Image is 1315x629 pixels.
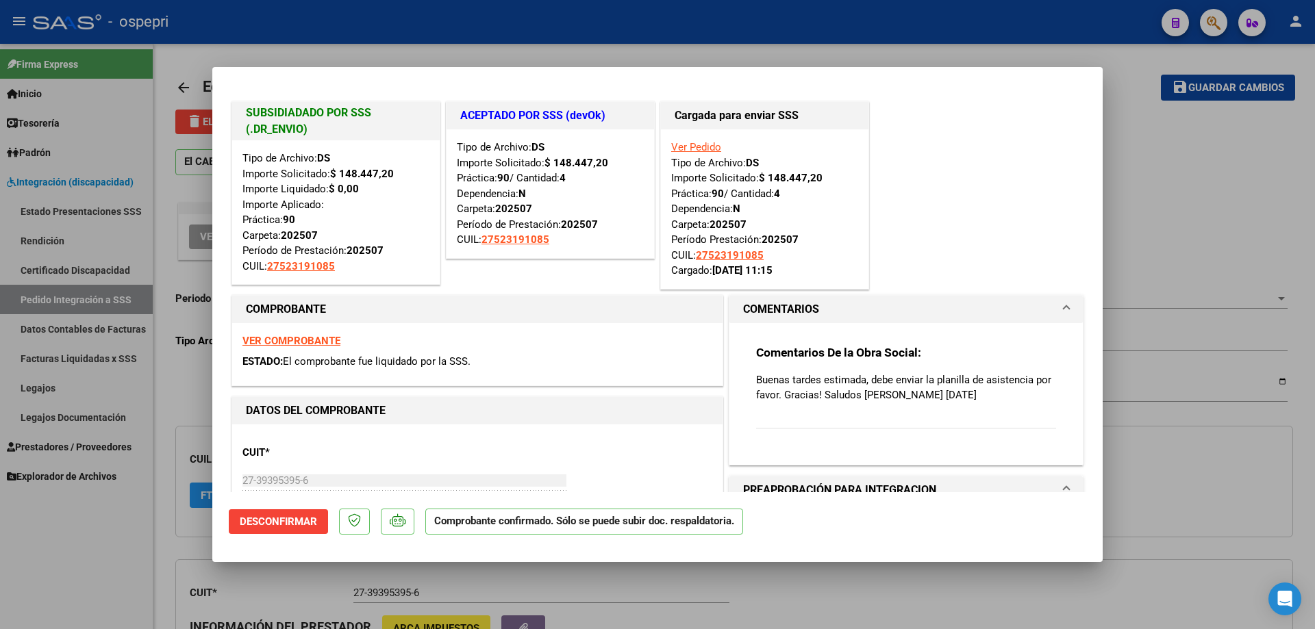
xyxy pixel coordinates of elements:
[746,157,759,169] strong: DS
[712,188,724,200] strong: 90
[246,303,326,316] strong: COMPROBANTE
[283,214,295,226] strong: 90
[329,183,359,195] strong: $ 0,00
[759,172,823,184] strong: $ 148.447,20
[246,404,386,417] strong: DATOS DEL COMPROBANTE
[729,296,1083,323] mat-expansion-panel-header: COMENTARIOS
[497,172,510,184] strong: 90
[729,476,1083,504] mat-expansion-panel-header: PREAPROBACIÓN PARA INTEGRACION
[317,152,330,164] strong: DS
[495,203,532,215] strong: 202507
[774,188,780,200] strong: 4
[240,515,317,528] span: Desconfirmar
[561,218,598,231] strong: 202507
[671,140,858,279] div: Tipo de Archivo: Importe Solicitado: Práctica: / Cantidad: Dependencia: Carpeta: Período Prestaci...
[283,355,471,368] span: El comprobante fue liquidado por la SSS.
[460,107,640,124] h1: ACEPTADO POR SSS (devOk)
[457,140,644,248] div: Tipo de Archivo: Importe Solicitado: Práctica: / Cantidad: Dependencia: Carpeta: Período de Prest...
[733,203,740,215] strong: N
[710,218,747,231] strong: 202507
[671,141,721,153] a: Ver Pedido
[518,188,526,200] strong: N
[544,157,608,169] strong: $ 148.447,20
[560,172,566,184] strong: 4
[756,346,921,359] strong: Comentarios De la Obra Social:
[729,323,1083,465] div: COMENTARIOS
[330,168,394,180] strong: $ 148.447,20
[425,509,743,535] p: Comprobante confirmado. Sólo se puede subir doc. respaldatoria.
[712,264,773,277] strong: [DATE] 11:15
[675,107,855,124] h1: Cargada para enviar SSS
[246,105,426,138] h1: SUBSIDIADADO POR SSS (.DR_ENVIO)
[756,372,1056,402] p: Buenas tardes estimada, debe enviar la planilla de asistencia por favor. Gracias! Saludos [PERSON...
[242,445,384,461] p: CUIT
[481,233,549,246] span: 27523191085
[281,229,318,242] strong: 202507
[347,244,384,257] strong: 202507
[267,260,335,272] span: 27523191085
[242,335,340,347] a: VER COMPROBANTE
[531,141,544,153] strong: DS
[229,509,328,534] button: Desconfirmar
[762,233,799,246] strong: 202507
[1268,582,1301,615] div: Open Intercom Messenger
[696,249,764,261] span: 27523191085
[743,301,819,318] h1: COMENTARIOS
[743,482,936,498] h1: PREAPROBACIÓN PARA INTEGRACION
[242,355,283,368] span: ESTADO:
[242,151,429,274] div: Tipo de Archivo: Importe Solicitado: Importe Liquidado: Importe Aplicado: Práctica: Carpeta: Perí...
